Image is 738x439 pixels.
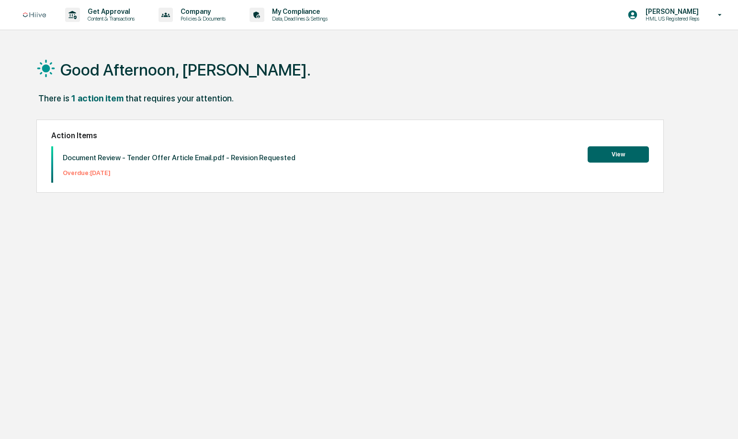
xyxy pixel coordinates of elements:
[173,15,230,22] p: Policies & Documents
[264,15,332,22] p: Data, Deadlines & Settings
[638,15,704,22] p: HML US Registered Reps
[63,154,295,162] p: Document Review - Tender Offer Article Email.pdf - Revision Requested
[173,8,230,15] p: Company
[588,149,649,158] a: View
[23,12,46,18] img: logo
[125,93,234,103] div: that requires your attention.
[38,93,69,103] div: There is
[60,60,311,79] h1: Good Afternoon, [PERSON_NAME].
[63,169,295,176] p: Overdue: [DATE]
[80,15,139,22] p: Content & Transactions
[80,8,139,15] p: Get Approval
[264,8,332,15] p: My Compliance
[71,93,124,103] div: 1 action item
[588,146,649,163] button: View
[51,131,649,140] h2: Action Items
[638,8,704,15] p: [PERSON_NAME]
